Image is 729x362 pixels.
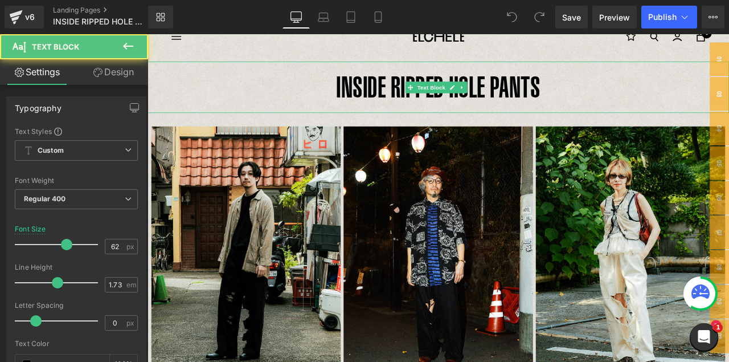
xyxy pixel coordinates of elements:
div: Letter Spacing [15,302,138,310]
div: Text Color [15,340,138,348]
span: 05 [666,133,689,173]
span: 09 [666,297,689,337]
div: Font Size [15,225,46,233]
span: 08 [666,256,689,296]
button: Redo [528,6,551,29]
a: Design [76,59,150,85]
a: New Library [148,6,173,29]
a: Preview [592,6,637,29]
a: Laptop [310,6,337,29]
button: More [702,6,724,29]
span: 04 [666,92,689,132]
span: px [126,243,136,250]
div: Typography [15,97,62,113]
iframe: Intercom live chat [690,323,718,351]
div: Text Styles [15,127,138,136]
span: px [126,319,136,327]
a: Expand / Collapse [367,56,379,70]
span: Text Block [32,42,79,51]
span: 06 [666,174,689,214]
a: Desktop [282,6,310,29]
div: v6 [23,10,37,25]
span: Save [562,11,581,23]
span: Text Block [318,56,355,70]
span: 1 [714,323,723,332]
div: Line Height [15,263,138,271]
span: Publish [648,13,677,22]
button: Undo [501,6,523,29]
span: 07 [666,215,689,255]
a: Tablet [337,6,364,29]
a: Mobile [364,6,392,29]
span: em [126,281,136,288]
span: INSIDE RIPPED HOLE PANTS [53,17,145,26]
span: 03 [666,51,689,91]
b: Regular 400 [24,194,66,203]
div: Font Weight [15,177,138,185]
a: Landing Pages [53,6,167,15]
a: v6 [5,6,44,29]
span: 01 [666,10,689,50]
span: Preview [599,11,630,23]
b: Custom [38,146,64,156]
button: Publish [641,6,697,29]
